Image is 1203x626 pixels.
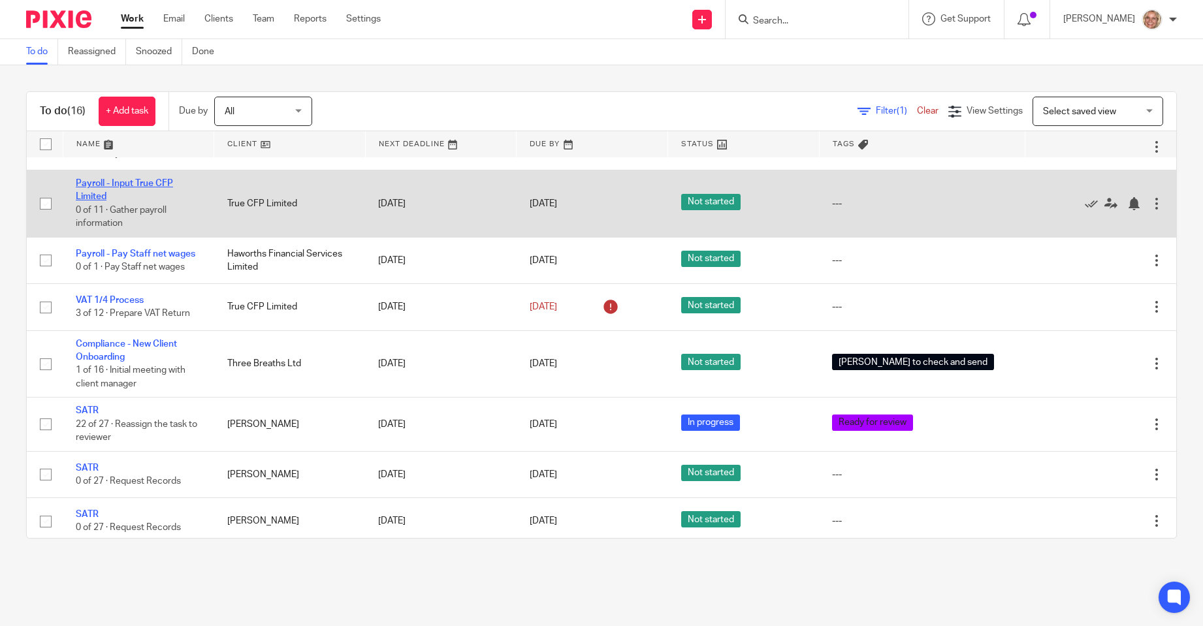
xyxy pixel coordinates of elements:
[76,477,181,486] span: 0 of 27 · Request Records
[76,463,99,473] a: SATR
[76,339,177,362] a: Compliance - New Client Onboarding
[1085,197,1104,210] a: Mark as done
[681,511,741,527] span: Not started
[681,251,741,267] span: Not started
[832,415,913,431] span: Ready for review
[365,237,517,283] td: [DATE]
[204,12,233,25] a: Clients
[76,149,168,158] span: 0 of 1 · Pay client PAYE
[897,106,907,116] span: (1)
[76,420,197,443] span: 22 of 27 · Reassign the task to reviewer
[214,398,366,451] td: [PERSON_NAME]
[832,300,1012,313] div: ---
[214,498,366,544] td: [PERSON_NAME]
[76,406,99,415] a: SATR
[1063,12,1135,25] p: [PERSON_NAME]
[26,39,58,65] a: To do
[346,12,381,25] a: Settings
[192,39,224,65] a: Done
[530,470,557,479] span: [DATE]
[76,309,190,319] span: 3 of 12 · Prepare VAT Return
[832,468,1012,481] div: ---
[1043,107,1116,116] span: Select saved view
[225,107,234,116] span: All
[832,354,994,370] span: [PERSON_NAME] to check and send
[967,106,1023,116] span: View Settings
[832,254,1012,267] div: ---
[76,524,181,533] span: 0 of 27 · Request Records
[530,516,557,525] span: [DATE]
[68,39,126,65] a: Reassigned
[253,12,274,25] a: Team
[681,194,741,210] span: Not started
[99,97,155,126] a: + Add task
[294,12,327,25] a: Reports
[26,10,91,28] img: Pixie
[76,510,99,519] a: SATR
[530,256,557,265] span: [DATE]
[76,206,167,228] span: 0 of 11 · Gather payroll information
[76,296,144,305] a: VAT 1/4 Process
[365,284,517,330] td: [DATE]
[76,249,195,258] a: Payroll - Pay Staff net wages
[76,262,185,272] span: 0 of 1 · Pay Staff net wages
[40,104,86,118] h1: To do
[163,12,185,25] a: Email
[214,284,366,330] td: True CFP Limited
[752,16,869,27] input: Search
[365,451,517,497] td: [DATE]
[681,297,741,313] span: Not started
[214,330,366,398] td: Three Breaths Ltd
[76,366,185,388] span: 1 of 16 · Initial meeting with client manager
[67,106,86,116] span: (16)
[917,106,938,116] a: Clear
[832,514,1012,527] div: ---
[365,398,517,451] td: [DATE]
[76,179,173,201] a: Payroll - Input True CFP Limited
[365,170,517,237] td: [DATE]
[530,420,557,429] span: [DATE]
[681,354,741,370] span: Not started
[530,359,557,368] span: [DATE]
[530,302,557,311] span: [DATE]
[530,199,557,208] span: [DATE]
[179,104,208,117] p: Due by
[876,106,917,116] span: Filter
[681,465,741,481] span: Not started
[214,170,366,237] td: True CFP Limited
[214,451,366,497] td: [PERSON_NAME]
[214,237,366,283] td: Haworths Financial Services Limited
[832,197,1012,210] div: ---
[1142,9,1163,30] img: SJ.jpg
[365,498,517,544] td: [DATE]
[833,140,855,148] span: Tags
[940,14,991,23] span: Get Support
[681,415,740,431] span: In progress
[365,330,517,398] td: [DATE]
[121,12,144,25] a: Work
[136,39,182,65] a: Snoozed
